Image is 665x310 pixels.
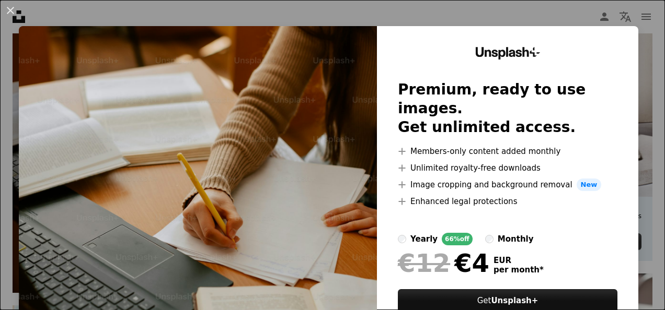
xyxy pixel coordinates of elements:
[410,233,438,245] div: yearly
[485,235,494,243] input: monthly
[494,256,544,265] span: EUR
[398,80,617,137] h2: Premium, ready to use images. Get unlimited access.
[398,195,617,208] li: Enhanced legal protections
[442,233,473,245] div: 66% off
[577,178,602,191] span: New
[398,235,406,243] input: yearly66%off
[398,162,617,174] li: Unlimited royalty-free downloads
[491,296,538,305] strong: Unsplash+
[494,265,544,275] span: per month *
[398,145,617,158] li: Members-only content added monthly
[398,178,617,191] li: Image cropping and background removal
[398,249,489,277] div: €4
[498,233,534,245] div: monthly
[398,249,450,277] span: €12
